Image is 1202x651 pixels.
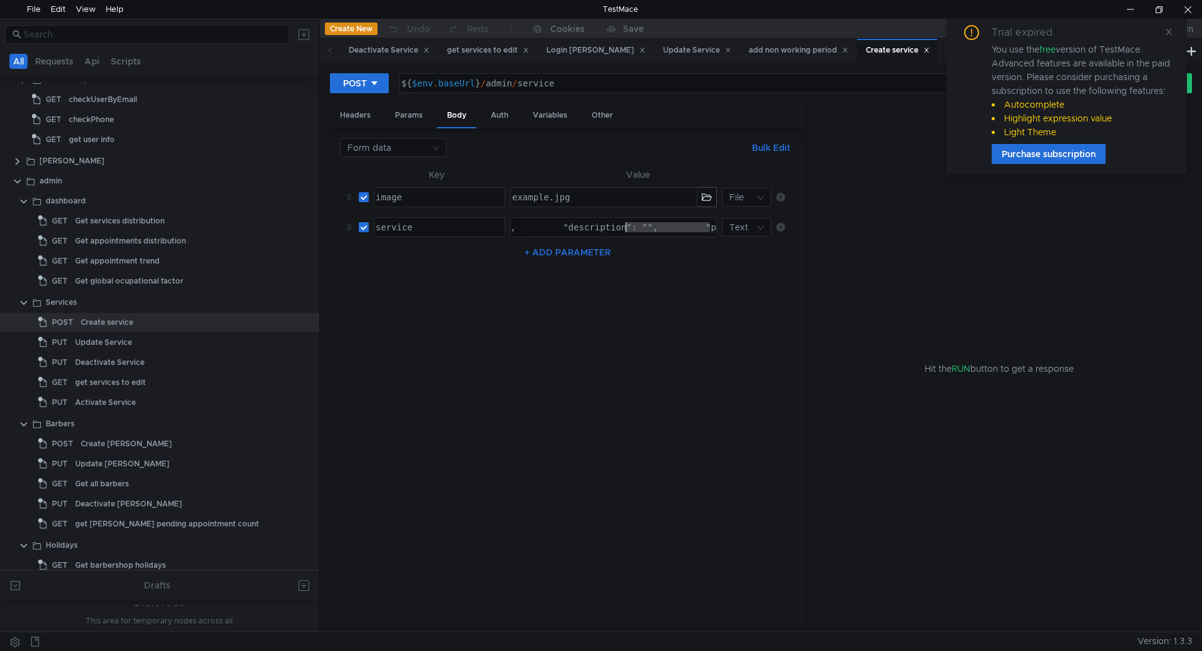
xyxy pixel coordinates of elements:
span: GET [46,90,61,109]
div: Activate Service [75,393,136,412]
div: Get barbershop holidays [75,556,166,575]
li: Highlight expression value [992,111,1172,125]
button: Bulk Edit [747,140,795,155]
span: GET [52,515,68,533]
button: Api [81,54,103,69]
div: Get all barbers [75,474,129,493]
div: Get services distribution [75,212,165,230]
button: + ADD PARAMETER [520,245,615,260]
span: PUT [52,333,68,352]
div: Deactivate Service [75,353,145,372]
span: GET [52,474,68,493]
div: Holidays [46,536,78,555]
button: All [9,54,28,69]
div: [PERSON_NAME] [39,151,105,170]
input: Search... [24,28,282,41]
div: Undo [407,21,430,36]
button: Create New [325,23,378,35]
th: Value [505,167,771,182]
span: POST [52,434,73,453]
li: Light Theme [992,125,1172,139]
div: Update [PERSON_NAME] [75,454,170,473]
div: Auth [481,104,518,127]
span: GET [52,232,68,250]
span: GET [52,556,68,575]
div: Drafts [144,578,170,593]
div: You use the version of TestMace. Advanced features are available in the paid version. Please cons... [992,43,1172,139]
div: Params [385,104,433,127]
div: get user info [69,130,115,149]
button: Purchase subscription [992,144,1106,164]
span: GET [52,373,68,392]
div: Login [PERSON_NAME] [547,44,645,57]
div: POST [343,76,367,90]
div: Create service [81,313,133,332]
span: PUT [52,495,68,513]
span: GET [52,252,68,270]
div: get services to edit [75,373,146,392]
th: Key [369,167,505,182]
span: Hit the button to get a response [925,362,1074,376]
span: free [1039,44,1056,55]
div: Other [582,104,623,127]
button: Scripts [107,54,145,69]
div: Cookies [550,21,585,36]
div: Variables [523,104,577,127]
div: Body [437,104,476,128]
div: Create [PERSON_NAME] [81,434,172,453]
span: POST [52,313,73,332]
div: Update Service [75,333,132,352]
li: Autocomplete [992,98,1172,111]
div: Get global ocupational factor [75,272,183,290]
span: PUT [52,393,68,412]
div: get services to edit [447,44,529,57]
button: Redo [439,19,498,38]
div: dashboard [46,192,86,210]
span: RUN [952,363,970,374]
span: PUT [52,454,68,473]
div: Update Service [663,44,731,57]
button: POST [330,73,389,93]
button: Requests [31,54,77,69]
div: Create service [866,44,930,57]
div: checkUserByEmail [69,90,137,109]
div: get [PERSON_NAME] pending appointment count [75,515,259,533]
div: add non working period [749,44,848,57]
div: Get appointment trend [75,252,160,270]
button: Undo [378,19,439,38]
div: Services [46,293,77,312]
div: Barbers [46,414,74,433]
span: Version: 1.3.3 [1138,632,1192,650]
div: Deactivate Service [349,44,429,57]
div: Headers [330,104,381,127]
div: Save [623,24,644,33]
span: GET [52,272,68,290]
span: PUT [52,353,68,372]
div: Redo [467,21,489,36]
div: admin [39,172,62,190]
div: Deactivate [PERSON_NAME] [75,495,182,513]
span: GET [46,130,61,149]
span: GET [46,110,61,129]
span: GET [52,212,68,230]
div: Get appointments distribution [75,232,186,250]
div: Trial expired [992,25,1067,40]
div: checkPhone [69,110,114,129]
